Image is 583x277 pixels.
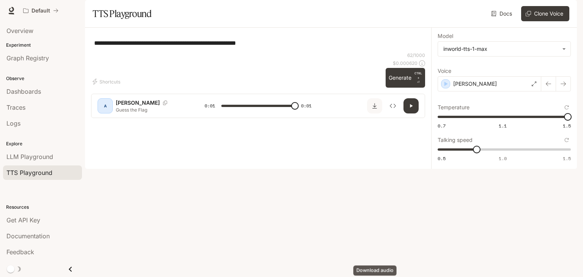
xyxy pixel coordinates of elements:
[443,45,558,53] div: inworld-tts-1-max
[99,100,111,112] div: A
[205,102,215,110] span: 0:01
[301,102,312,110] span: 0:01
[499,155,507,162] span: 1.0
[438,137,473,143] p: Talking speed
[563,136,571,144] button: Reset to default
[160,101,170,105] button: Copy Voice ID
[521,6,569,21] button: Clone Voice
[353,266,397,276] div: Download audio
[91,76,123,88] button: Shortcuts
[499,123,507,129] span: 1.1
[563,155,571,162] span: 1.5
[563,123,571,129] span: 1.5
[116,107,186,113] p: Guess the Flag
[438,68,451,74] p: Voice
[438,105,470,110] p: Temperature
[438,155,446,162] span: 0.5
[385,98,400,113] button: Inspect
[407,52,425,58] p: 62 / 1000
[414,71,422,80] p: CTRL +
[386,68,425,88] button: GenerateCTRL +⏎
[438,123,446,129] span: 0.7
[438,42,570,56] div: inworld-tts-1-max
[32,8,50,14] p: Default
[93,6,151,21] h1: TTS Playground
[563,103,571,112] button: Reset to default
[414,71,422,85] p: ⏎
[393,60,418,66] p: $ 0.000620
[116,99,160,107] p: [PERSON_NAME]
[490,6,515,21] a: Docs
[367,98,382,113] button: Download audio
[453,80,497,88] p: [PERSON_NAME]
[20,3,62,18] button: All workspaces
[438,33,453,39] p: Model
